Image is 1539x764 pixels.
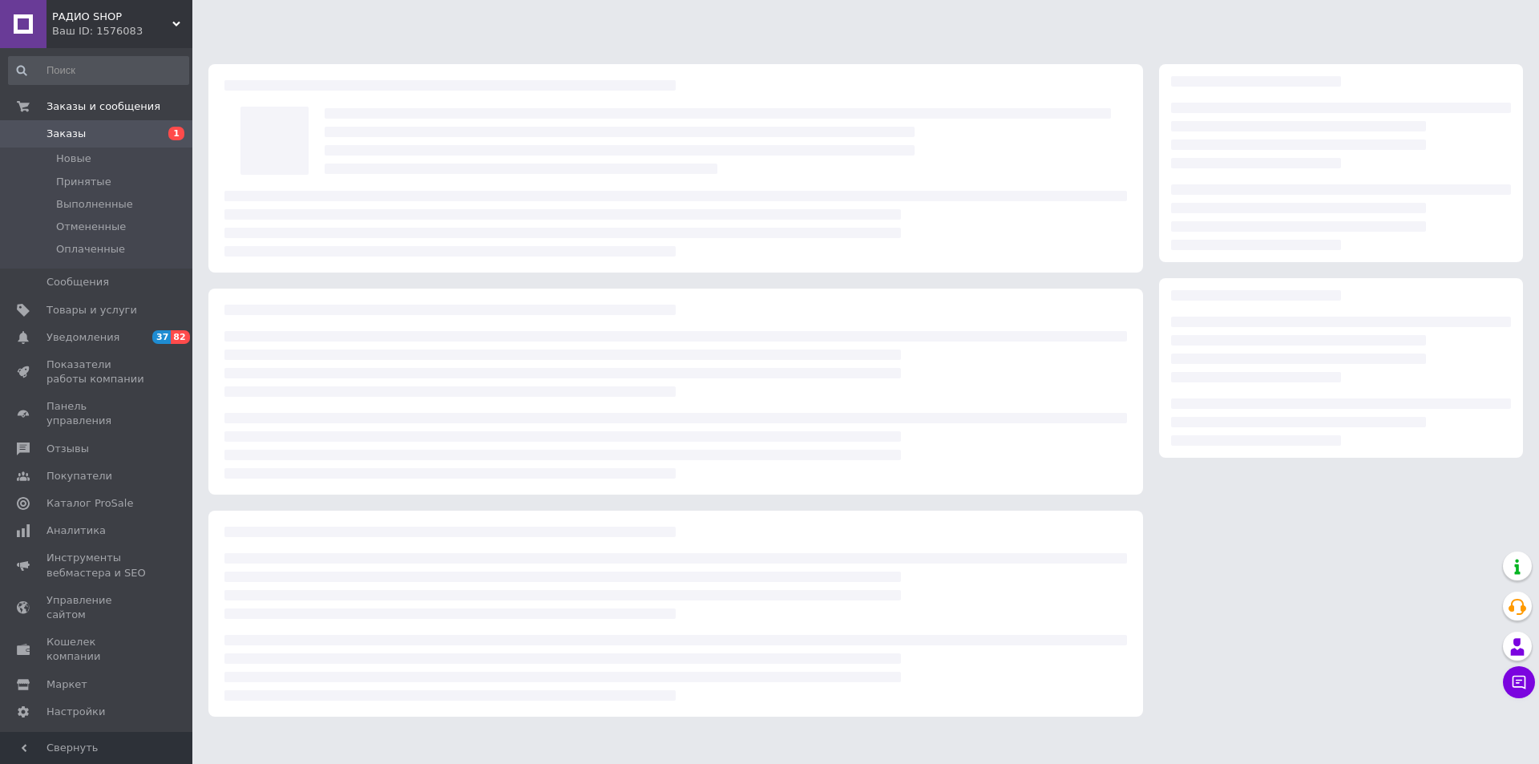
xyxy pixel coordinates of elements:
[46,469,112,483] span: Покупатели
[46,330,119,345] span: Уведомления
[1503,666,1535,698] button: Чат с покупателем
[46,523,106,538] span: Аналитика
[46,99,160,114] span: Заказы и сообщения
[46,593,148,622] span: Управление сайтом
[46,399,148,428] span: Панель управления
[46,127,86,141] span: Заказы
[46,358,148,386] span: Показатели работы компании
[46,303,137,317] span: Товары и услуги
[56,152,91,166] span: Новые
[56,197,133,212] span: Выполненные
[46,705,105,719] span: Настройки
[56,175,111,189] span: Принятые
[46,275,109,289] span: Сообщения
[8,56,189,85] input: Поиск
[46,496,133,511] span: Каталог ProSale
[171,330,189,344] span: 82
[52,24,192,38] div: Ваш ID: 1576083
[52,10,172,24] span: РАДИО SHOP
[46,635,148,664] span: Кошелек компании
[56,220,126,234] span: Отмененные
[56,242,125,257] span: Оплаченные
[46,442,89,456] span: Отзывы
[152,330,171,344] span: 37
[46,677,87,692] span: Маркет
[168,127,184,140] span: 1
[46,551,148,580] span: Инструменты вебмастера и SEO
